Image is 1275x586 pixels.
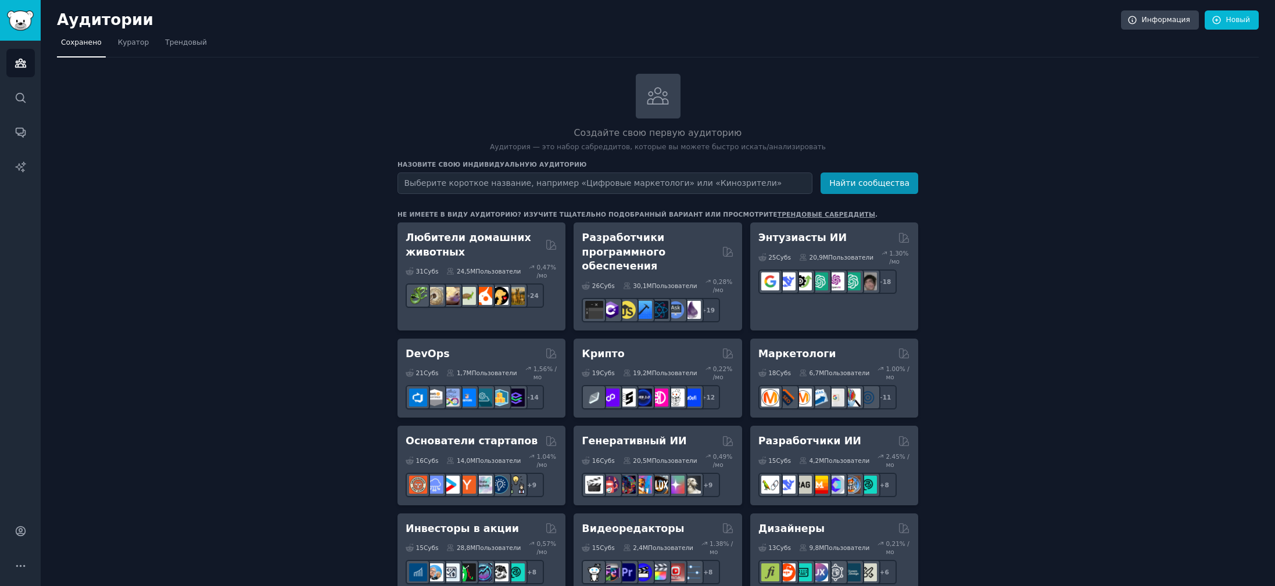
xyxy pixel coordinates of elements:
div: 0,21 % /мо [886,540,910,556]
img: learndesign [843,563,861,581]
img: learnjavascript [618,301,636,319]
img: глубокая мечта [618,476,636,494]
img: finalcutpro [650,563,668,581]
img: aws_cdk [490,389,508,407]
div: 15 Суб s [582,540,614,556]
img: собачья порода [507,287,525,305]
img: chatgpt_prompts_ [843,272,861,290]
h2: Разработчики программного обеспечения [582,231,717,274]
img: гуглэды [826,389,844,407]
div: 1.30 % /мо [889,249,911,265]
div: 15 Суб s [758,452,791,469]
img: Тряпка [794,476,812,494]
img: старрай [667,476,685,494]
img: программное обеспечение [585,301,603,319]
div: 16 Суб s [406,452,438,469]
div: + 11 [872,385,897,409]
img: iOSПрограммирование [634,301,652,319]
span: Сохранено [61,38,102,48]
div: + 8 [872,473,897,497]
h2: Крипто [582,347,624,361]
h2: DevOps [406,347,450,361]
a: Информация [1121,10,1199,30]
img: DevOpsLinks [458,389,476,407]
img: Docker_DevOps [442,389,460,407]
img: 0xПолигон [601,389,619,407]
a: трендовые сабреддиты [778,211,875,218]
h2: Маркетологи [758,347,836,361]
img: свингтрейдинг [490,563,508,581]
img: llmops [843,476,861,494]
div: + 9 [520,473,544,497]
img: OpenSourceAI [826,476,844,494]
img: этфинансы [585,389,603,407]
h2: Любители домашних животных [406,231,541,259]
h2: Видеоредакторы [582,522,684,536]
a: Сохранено [57,34,106,57]
img: растимойбизнес [507,476,525,494]
div: 31 Суб s [406,263,438,279]
img: OpenAIDev [826,272,844,290]
div: 14,0М Пользователи [446,452,521,469]
input: Выберите короткое название, например «Цифровые маркетологи» или «Кинозрители» [397,172,812,194]
a: Новый [1205,10,1259,30]
img: Искусственный интеллект [859,272,877,290]
img: csharp [601,301,619,319]
h2: Основатели стартапов [406,434,538,448]
img: дефи_ [683,389,701,407]
img: UX-дизайн [810,563,828,581]
img: дивиденды [409,563,427,581]
img: ethstaker [618,389,636,407]
a: Куратор [114,34,153,57]
span: Трендовый [165,38,207,48]
div: + 8 [520,560,544,584]
img: Видеоредакторы [634,563,652,581]
img: типографика [761,563,779,581]
img: azuredevops [409,389,427,407]
div: 1,7М Пользователи [446,365,517,381]
img: контент_маркетинг [761,389,779,407]
img: дефиблокчейн [650,389,668,407]
p: Аудитория — это набор сабреддитов, которые вы можете быстро искать/анализировать [397,142,918,153]
div: 30,1М Пользователи [623,278,697,294]
div: 0,57 % /мо [536,540,558,556]
img: техническийанализ [507,563,525,581]
img: постпродакшн [683,563,701,581]
img: леопардгекконы [442,287,460,305]
h2: Создайте свою первую аудиторию [397,126,918,141]
h2: Разработчики ИИ [758,434,861,448]
div: 0,49 % /мо [713,452,735,469]
img: sdforall [634,476,652,494]
span: Куратор [118,38,149,48]
img: Форекс [442,563,460,581]
img: шаровой питон [425,287,443,305]
div: 24,5М Пользователи [446,263,521,279]
img: веб3 [634,389,652,407]
div: + 6 [872,560,897,584]
img: СааС [425,476,443,494]
a: Трендовый [161,34,211,57]
img: редакторы [601,563,619,581]
div: 1.38 % /мо [710,540,734,556]
div: 20,9М Пользователи [799,249,873,265]
img: ПредпринимательRideAlong [409,476,427,494]
img: МистральАЙ [810,476,828,494]
div: 18 Суб s [758,365,791,381]
div: 20,5М Пользователи [623,452,697,469]
h2: Генеративный ИИ [582,434,686,448]
img: корелла [474,287,492,305]
img: PlatformEngineers [507,389,525,407]
div: 6,7М Пользователи [799,365,869,381]
img: AskMarketing [794,389,812,407]
img: CryptoNews [667,389,685,407]
img: реактивный [650,301,668,319]
h2: Аудитории [57,11,1121,30]
div: 13 Суб s [758,540,791,556]
img: ValueInvesting [425,563,443,581]
img: Логотип GummySearch [7,10,34,31]
div: 19,2М Пользователи [623,365,697,381]
div: 2,4М Пользователи [623,540,693,556]
div: 1.00 % /мо [886,365,910,381]
div: 1,56 % /мо [533,365,558,381]
img: yкомбинатор [458,476,476,494]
